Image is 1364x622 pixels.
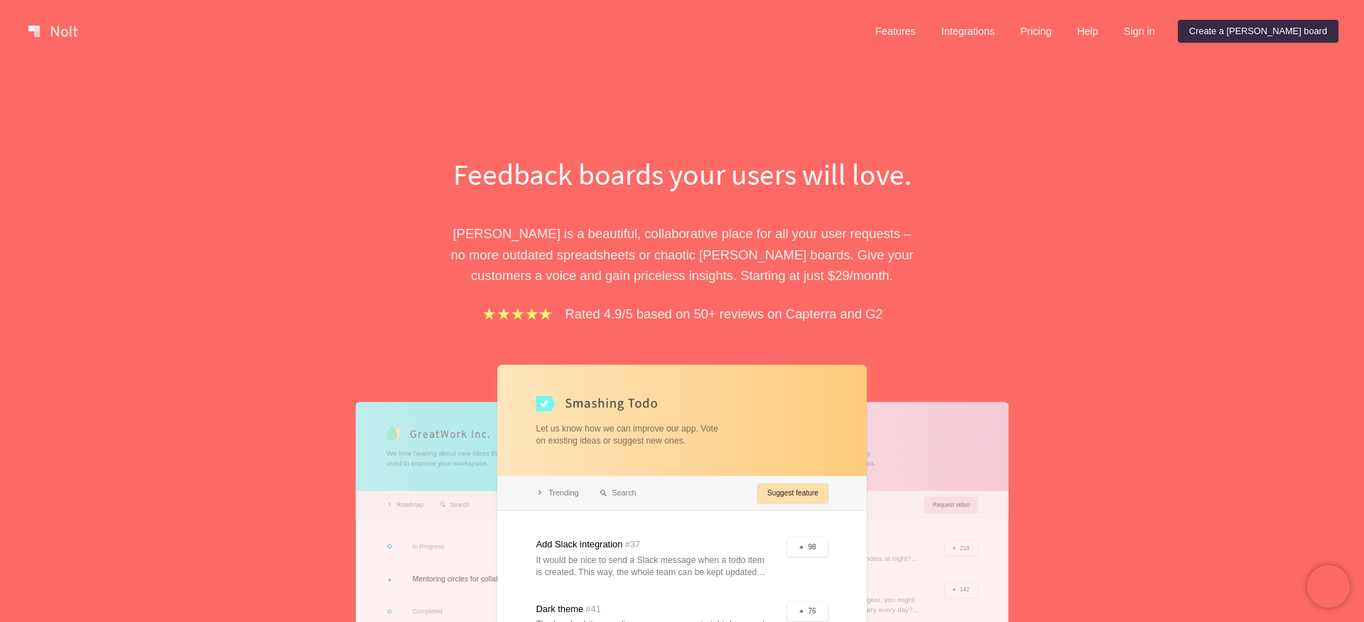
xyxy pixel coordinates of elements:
a: Create a [PERSON_NAME] board [1178,20,1338,43]
a: Help [1066,20,1110,43]
h1: Feedback boards your users will love. [437,154,927,195]
p: Rated 4.9/5 based on 50+ reviews on Capterra and G2 [565,304,883,324]
a: Features [864,20,927,43]
img: stars.b067e34983.png [481,306,553,322]
a: Sign in [1113,20,1167,43]
p: [PERSON_NAME] is a beautiful, collaborative place for all your user requests – no more outdated s... [437,223,927,286]
a: Integrations [930,20,1006,43]
iframe: Chatra live chat [1307,565,1350,608]
a: Pricing [1009,20,1063,43]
